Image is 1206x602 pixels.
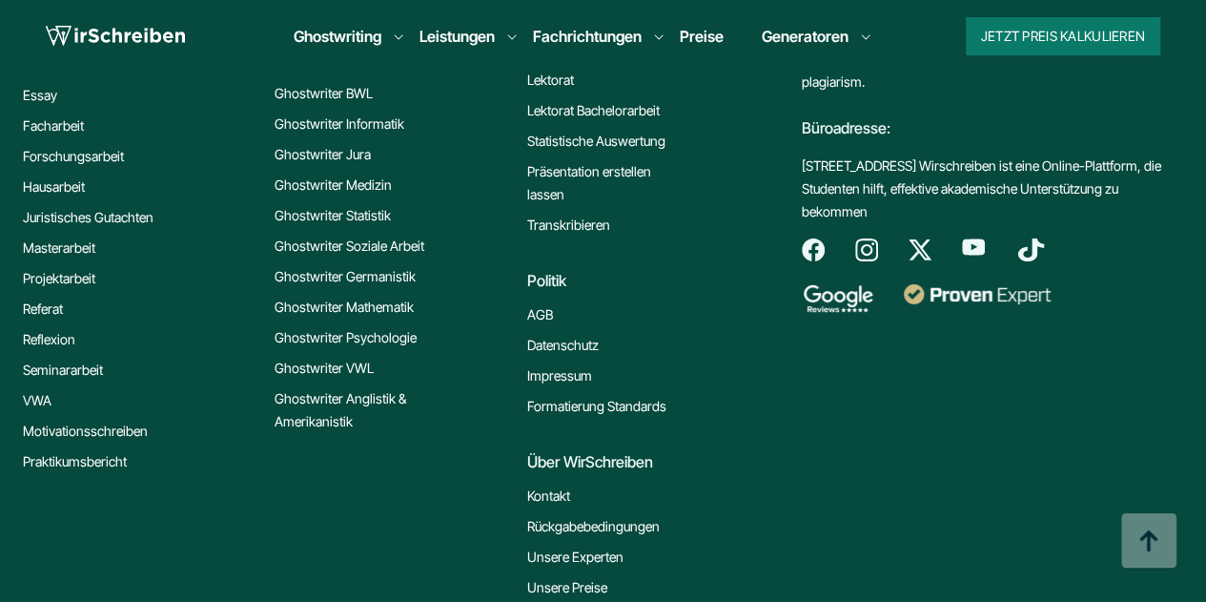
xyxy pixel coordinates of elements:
a: Ghostwriting [294,25,381,48]
a: Reflexion [23,328,75,351]
a: Masterarbeit [23,237,95,259]
img: proven expert [904,284,1051,304]
a: Ghostwriter Informatik [275,113,404,135]
a: Ghostwriter Psychologie [275,326,417,349]
a: Essay [23,84,57,107]
div: Politik [527,269,734,292]
a: Seminararbeit [23,359,103,382]
a: Unsere Experten [527,546,623,569]
a: Leistungen [419,25,495,48]
a: Rückgabebedingungen [527,515,660,538]
a: Facharbeit [23,114,84,137]
a: Kontakt [527,485,570,508]
a: Präsentation erstellen lassen [527,160,680,206]
a: Ghostwriter VWL [275,357,374,380]
img: twitter [909,239,931,261]
div: Büroadresse: [802,93,1183,155]
a: AGB [527,303,553,326]
a: Preise [680,27,724,46]
img: youtube [962,239,985,256]
img: facebook [802,239,825,261]
a: Fachrichtungen [533,25,642,48]
a: Juristisches Gutachten [23,206,153,229]
a: Datenschutz [527,334,599,357]
a: Impressum [527,364,592,387]
div: Über WirSchreiben [527,450,734,473]
img: google reviews [802,284,873,313]
img: button top [1120,513,1177,571]
a: Formatierung Standards [527,395,666,418]
img: instagram [855,239,878,261]
img: logo wirschreiben [46,22,185,51]
a: Praktikumsbericht [23,450,127,473]
button: Jetzt Preis kalkulieren [966,17,1160,55]
a: Ghostwriter Anglistik & Amerikanistik [275,387,427,433]
a: Motivationsschreiben [23,420,148,443]
a: Lektorat Bachelorarbeit [527,99,660,122]
a: Ghostwriter Mathematik [275,296,414,319]
a: Hausarbeit [23,176,85,198]
img: tiktok [1015,239,1046,261]
a: Generatoren [762,25,848,48]
a: Unsere Preise [527,576,607,599]
a: Referat [23,298,63,321]
a: Projektarbeit [23,267,95,290]
a: Ghostwriter BWL [275,82,373,105]
a: Lektorat [527,69,574,92]
a: Ghostwriter Soziale Arbeit [275,235,424,258]
a: Ghostwriter Jura [275,143,371,166]
a: Forschungsarbeit [23,145,124,168]
a: Ghostwriter Medizin [275,174,392,197]
a: Ghostwriter Statistik [275,204,391,227]
a: Statistische Auswertung [527,130,665,153]
div: Our expert's notes are NOT intended to be forwarded as finalized projects, as it is only strictly... [802,2,1183,239]
a: Transkribieren [527,214,610,237]
a: VWA [23,389,51,412]
a: Ghostwriter Germanistik [275,265,416,288]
